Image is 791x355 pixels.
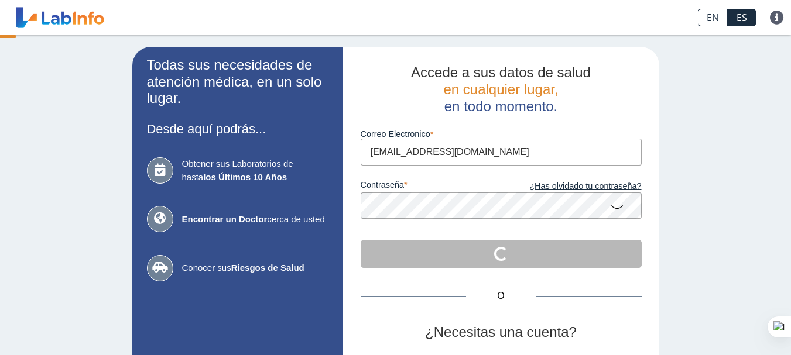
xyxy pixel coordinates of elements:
a: ES [728,9,756,26]
span: Conocer sus [182,261,328,275]
span: cerca de usted [182,213,328,226]
a: ¿Has olvidado tu contraseña? [501,180,642,193]
h2: ¿Necesitas una cuenta? [361,324,642,341]
iframe: Help widget launcher [687,309,778,342]
span: en cualquier lugar, [443,81,558,97]
label: contraseña [361,180,501,193]
b: Encontrar un Doctor [182,214,268,224]
b: Riesgos de Salud [231,263,304,273]
span: en todo momento. [444,98,557,114]
h3: Desde aquí podrás... [147,122,328,136]
span: Accede a sus datos de salud [411,64,591,80]
b: los Últimos 10 Años [203,172,287,182]
label: Correo Electronico [361,129,642,139]
h2: Todas sus necesidades de atención médica, en un solo lugar. [147,57,328,107]
span: Obtener sus Laboratorios de hasta [182,157,328,184]
a: EN [698,9,728,26]
span: O [466,289,536,303]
